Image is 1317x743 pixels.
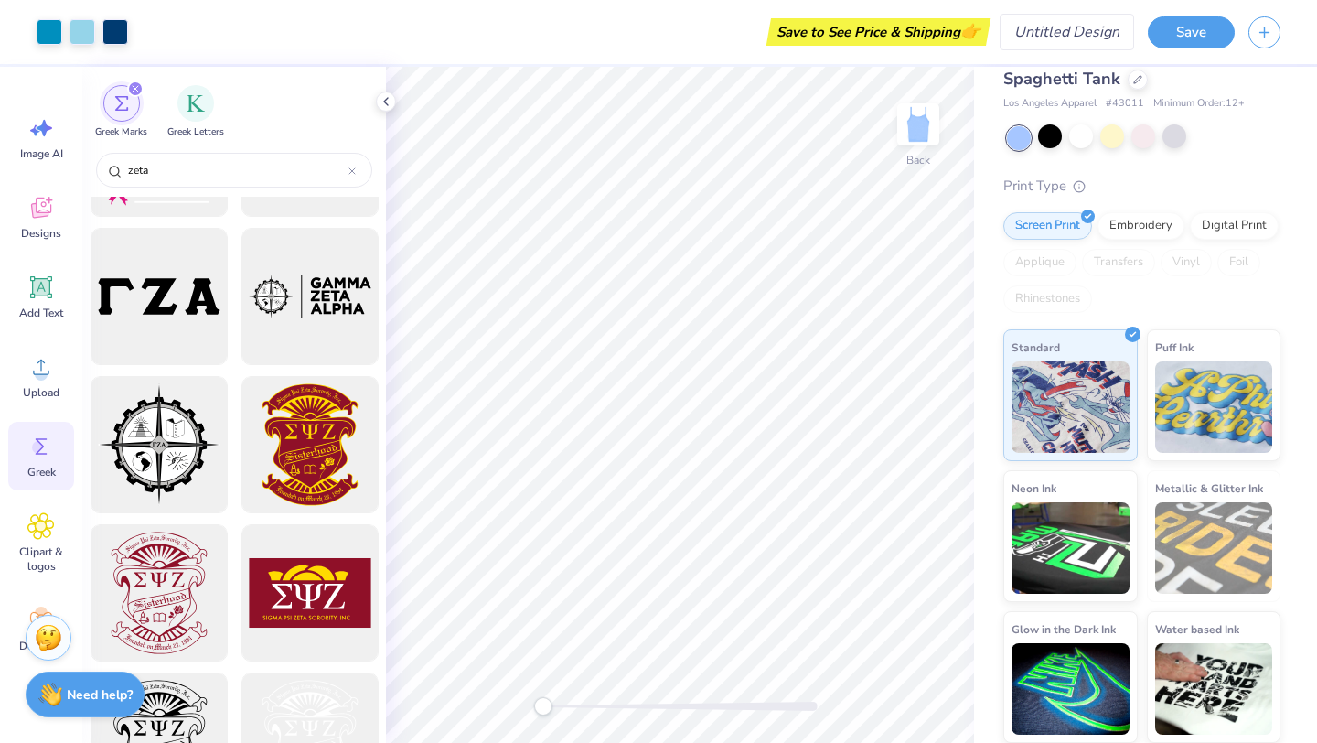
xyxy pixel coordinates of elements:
[1106,96,1144,112] span: # 43011
[1153,96,1245,112] span: Minimum Order: 12 +
[20,146,63,161] span: Image AI
[1155,619,1239,639] span: Water based Ink
[19,306,63,320] span: Add Text
[1012,361,1130,453] img: Standard
[167,85,224,139] button: filter button
[126,161,348,179] input: Try "Alpha"
[1217,249,1260,276] div: Foil
[1003,96,1097,112] span: Los Angeles Apparel
[1012,479,1056,498] span: Neon Ink
[67,686,133,704] strong: Need help?
[771,18,986,46] div: Save to See Price & Shipping
[1082,249,1155,276] div: Transfers
[19,639,63,653] span: Decorate
[1003,212,1092,240] div: Screen Print
[1000,14,1134,50] input: Untitled Design
[1155,361,1273,453] img: Puff Ink
[1190,212,1279,240] div: Digital Print
[167,85,224,139] div: filter for Greek Letters
[1155,479,1263,498] span: Metallic & Glitter Ink
[1003,249,1076,276] div: Applique
[1012,338,1060,357] span: Standard
[1012,502,1130,594] img: Neon Ink
[95,85,147,139] button: filter button
[906,152,930,168] div: Back
[187,94,205,113] img: Greek Letters Image
[1003,285,1092,313] div: Rhinestones
[1097,212,1184,240] div: Embroidery
[534,697,552,716] div: Accessibility label
[1155,643,1273,735] img: Water based Ink
[1161,249,1212,276] div: Vinyl
[1003,176,1280,197] div: Print Type
[27,465,56,479] span: Greek
[23,385,59,400] span: Upload
[1155,502,1273,594] img: Metallic & Glitter Ink
[1012,643,1130,735] img: Glow in the Dark Ink
[11,544,71,574] span: Clipart & logos
[900,106,937,143] img: Back
[960,20,980,42] span: 👉
[167,125,224,139] span: Greek Letters
[95,85,147,139] div: filter for Greek Marks
[1155,338,1194,357] span: Puff Ink
[95,125,147,139] span: Greek Marks
[1012,619,1116,639] span: Glow in the Dark Ink
[1148,16,1235,48] button: Save
[114,96,129,111] img: Greek Marks Image
[21,226,61,241] span: Designs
